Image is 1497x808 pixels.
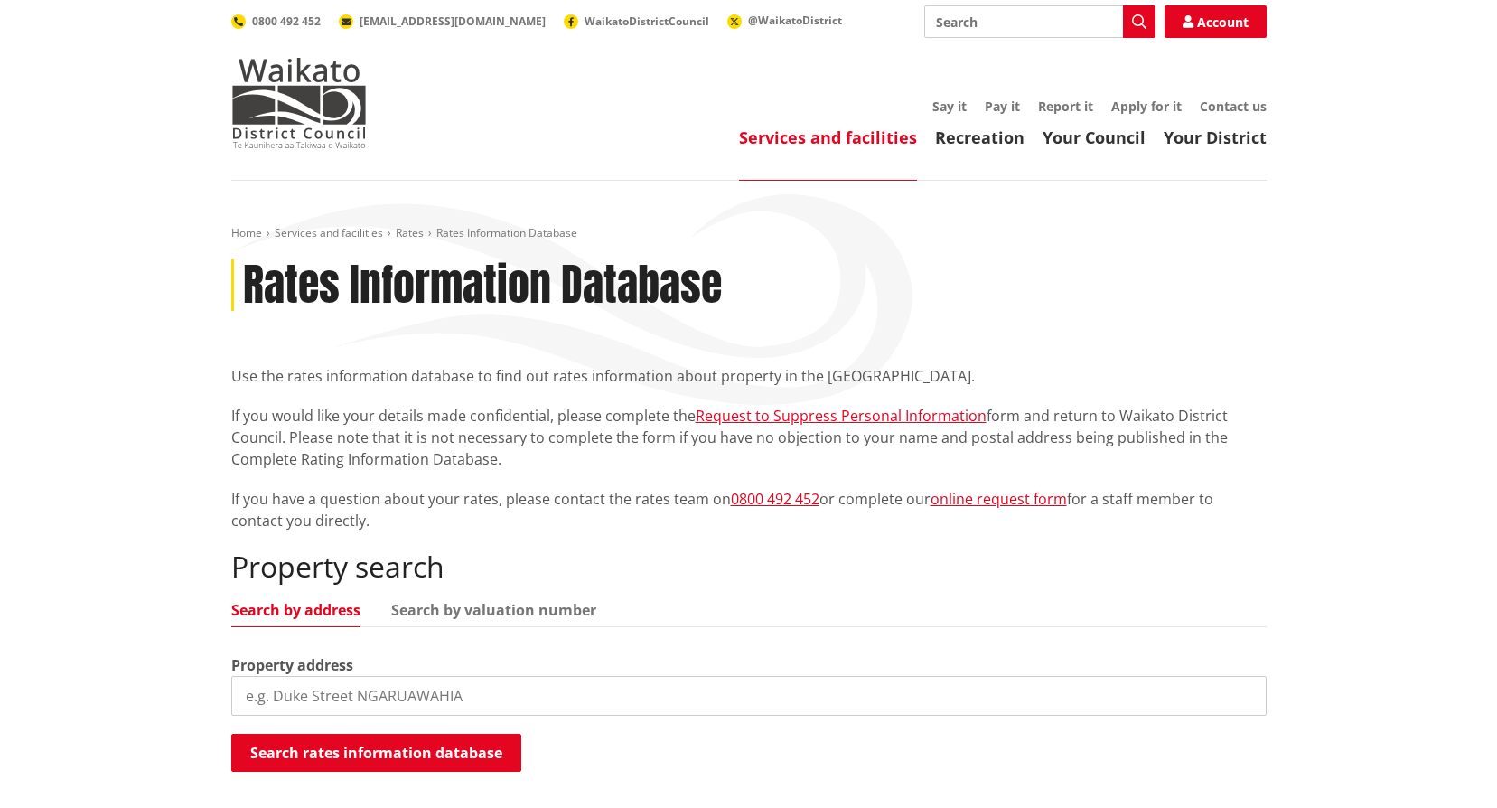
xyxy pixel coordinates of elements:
[396,225,424,240] a: Rates
[748,13,842,28] span: @WaikatoDistrict
[231,550,1267,584] h2: Property search
[275,225,383,240] a: Services and facilities
[360,14,546,29] span: [EMAIL_ADDRESS][DOMAIN_NAME]
[231,14,321,29] a: 0800 492 452
[739,127,917,148] a: Services and facilities
[931,489,1067,509] a: online request form
[1164,127,1267,148] a: Your District
[985,98,1020,115] a: Pay it
[231,58,367,148] img: Waikato District Council - Te Kaunihera aa Takiwaa o Waikato
[731,489,819,509] a: 0800 492 452
[231,405,1267,470] p: If you would like your details made confidential, please complete the form and return to Waikato ...
[231,226,1267,241] nav: breadcrumb
[1200,98,1267,115] a: Contact us
[231,603,360,617] a: Search by address
[1111,98,1182,115] a: Apply for it
[935,127,1025,148] a: Recreation
[231,654,353,676] label: Property address
[252,14,321,29] span: 0800 492 452
[932,98,967,115] a: Say it
[231,365,1267,387] p: Use the rates information database to find out rates information about property in the [GEOGRAPHI...
[564,14,709,29] a: WaikatoDistrictCouncil
[231,488,1267,531] p: If you have a question about your rates, please contact the rates team on or complete our for a s...
[1038,98,1093,115] a: Report it
[727,13,842,28] a: @WaikatoDistrict
[436,225,577,240] span: Rates Information Database
[231,676,1267,716] input: e.g. Duke Street NGARUAWAHIA
[1165,5,1267,38] a: Account
[231,734,521,772] button: Search rates information database
[585,14,709,29] span: WaikatoDistrictCouncil
[696,406,987,426] a: Request to Suppress Personal Information
[231,225,262,240] a: Home
[924,5,1155,38] input: Search input
[339,14,546,29] a: [EMAIL_ADDRESS][DOMAIN_NAME]
[1043,127,1146,148] a: Your Council
[243,259,722,312] h1: Rates Information Database
[391,603,596,617] a: Search by valuation number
